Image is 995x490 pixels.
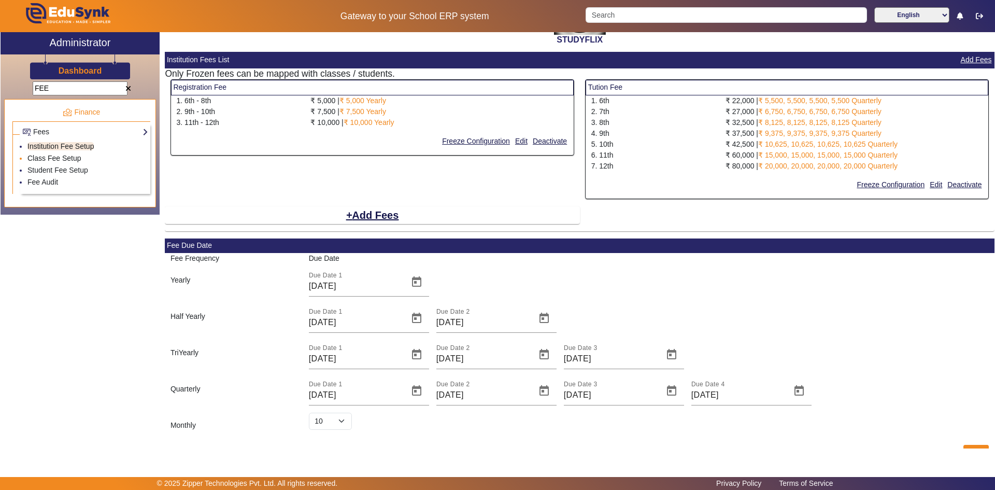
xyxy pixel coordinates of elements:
a: Student Fee Setup [27,166,88,174]
mat-card-header: Fee Due Date [165,239,994,253]
span: ₹ 7,500 Yearly [339,107,386,116]
div: 2. 9th - 10th [171,106,305,117]
mat-label: Due Date 1 [309,272,342,279]
button: Add Fees [960,53,993,66]
mat-card-header: Institution Fees List [165,52,994,68]
button: Deactivate [532,135,568,148]
button: Open calendar [532,379,557,403]
mat-label: Quarterly [170,385,201,393]
div: Due Date [303,253,994,264]
mat-label: Half Yearly [170,312,205,320]
h3: Dashboard [59,66,102,76]
span: ₹ 9,375, 9,375, 9,375, 9,375 Quarterly [758,129,882,137]
span: ₹ 20,000, 20,000, 20,000, 20,000 Quarterly [758,162,898,170]
mat-label: Due Date 2 [436,381,470,388]
div: 1. 6th - 8th [171,95,305,106]
img: finance.png [63,108,72,117]
button: Open calendar [404,306,429,331]
button: Save [963,445,989,458]
input: Search [586,7,866,23]
button: Edit [929,178,943,191]
a: Privacy Policy [711,477,766,490]
mat-label: TriYearly [170,348,198,357]
button: Open calendar [787,379,812,403]
div: ₹ 37,500 | [720,128,988,139]
a: Fee Audit [27,178,58,186]
h2: Administrator [50,36,111,49]
div: 7. 12th [586,161,720,172]
div: ₹ 80,000 | [720,161,988,172]
a: Institution Fee Setup [27,142,94,150]
div: ₹ 5,000 | [305,95,574,106]
span: ₹ 6,750, 6,750, 6,750, 6,750 Quarterly [758,107,882,116]
mat-label: Yearly [170,276,190,284]
button: Open calendar [404,270,429,295]
mat-card-header: Registration Fee [171,80,574,95]
mat-label: Due Date 1 [309,309,342,315]
mat-label: Due Date 1 [309,345,342,352]
button: Deactivate [946,178,983,191]
span: ₹ 8,125, 8,125, 8,125, 8,125 Quarterly [758,118,882,127]
mat-label: Monthly [170,421,196,429]
div: 2. 7th [586,106,720,117]
span: ₹ 5,000 Yearly [339,96,386,105]
div: ₹ 60,000 | [720,150,988,161]
span: ₹ 15,000, 15,000, 15,000, 15,000 Quarterly [758,151,898,159]
h5: Gateway to your School ERP system [254,11,575,22]
button: Open calendar [659,342,684,367]
input: Search... [33,81,127,95]
button: Open calendar [532,306,557,331]
button: Add Fees [345,206,400,224]
mat-label: Due Date 2 [436,309,470,315]
div: 5. 10th [586,139,720,150]
button: Open calendar [404,342,429,367]
div: ₹ 42,500 | [720,139,988,150]
button: Freeze Configuration [441,135,511,148]
div: 3. 8th [586,117,720,128]
mat-label: Due Date 2 [436,345,470,352]
div: ₹ 22,000 | [720,95,988,106]
button: Open calendar [532,342,557,367]
mat-card-header: Tution Fee [586,80,988,95]
div: Fee Frequency [165,253,303,264]
a: Class Fee Setup [27,154,81,162]
div: 4. 9th [586,128,720,139]
div: ₹ 32,500 | [720,117,988,128]
span: ₹ 5,500, 5,500, 5,500, 5,500 Quarterly [758,96,882,105]
mat-label: Due Date 4 [691,381,724,388]
button: Open calendar [404,379,429,403]
a: Terms of Service [774,477,838,490]
div: 6. 11th [586,150,720,161]
button: Open calendar [659,379,684,403]
span: ₹ 10,625, 10,625, 10,625, 10,625 Quarterly [758,140,898,148]
span: ₹ 10,000 Yearly [344,118,394,127]
p: © 2025 Zipper Technologies Pvt. Ltd. All rights reserved. [157,478,338,489]
button: Freeze Configuration [856,178,926,191]
h5: Only Frozen fees can be mapped with classes / students. [165,68,994,79]
div: ₹ 7,500 | [305,106,574,117]
button: Edit [514,135,529,148]
p: Finance [12,107,150,118]
div: 3. 11th - 12th [171,117,305,128]
div: ₹ 10,000 | [305,117,574,128]
a: Dashboard [58,65,103,76]
div: ₹ 27,000 | [720,106,988,117]
h2: STUDYFLIX [165,35,994,45]
mat-label: Due Date 3 [564,345,597,352]
a: Administrator [1,32,160,54]
div: 1. 6th [586,95,720,106]
mat-label: Due Date 1 [309,381,342,388]
mat-label: Due Date 3 [564,381,597,388]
